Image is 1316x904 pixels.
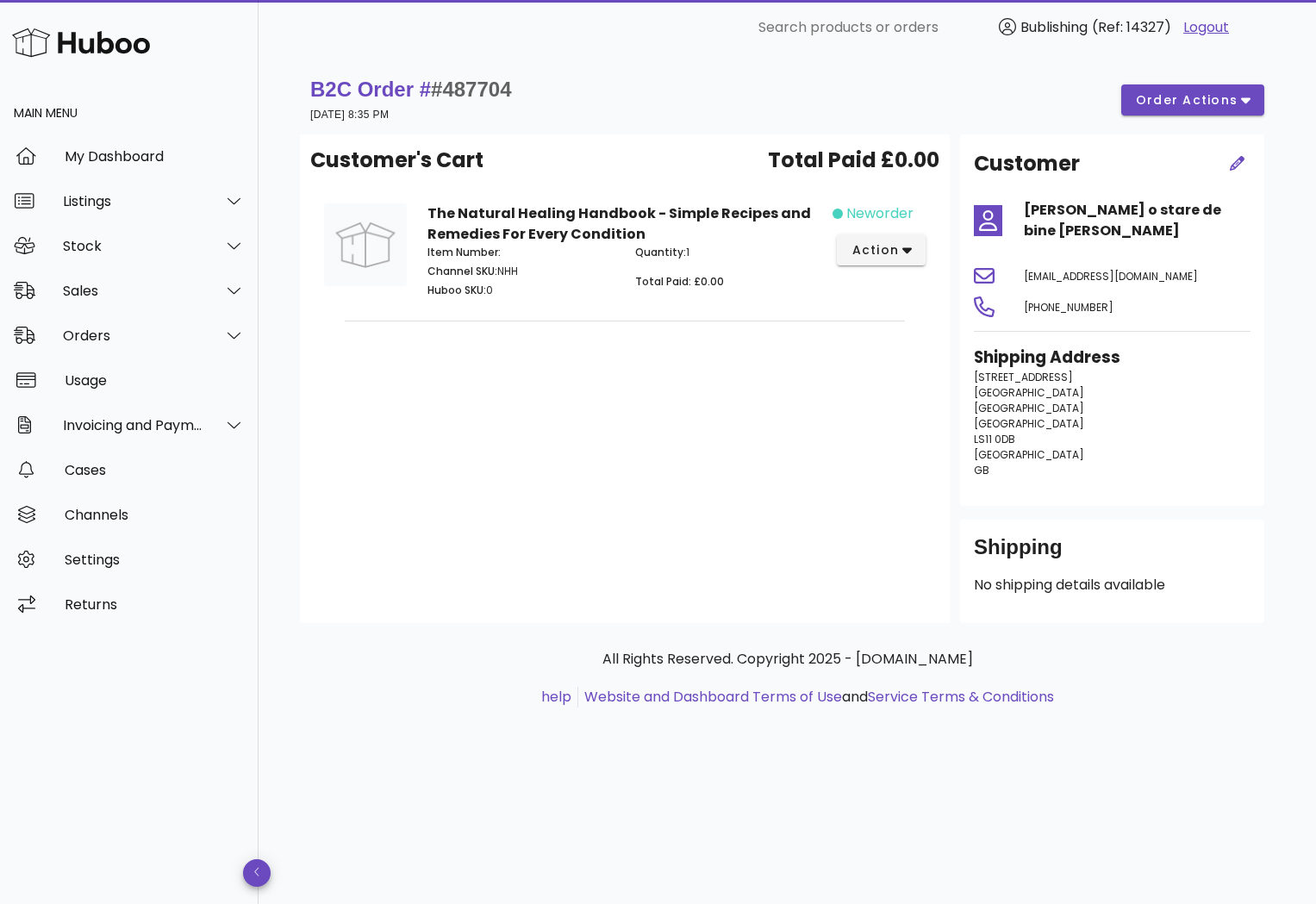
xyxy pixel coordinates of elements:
[310,145,483,176] span: Customer's Cart
[974,575,1251,595] p: No shipping details available
[12,24,150,61] img: Huboo Logo
[65,148,245,165] div: My Dashboard
[63,327,203,344] div: Orders
[65,507,245,523] div: Channels
[427,245,501,259] span: Item Number:
[974,416,1084,431] span: [GEOGRAPHIC_DATA]
[974,385,1084,400] span: [GEOGRAPHIC_DATA]
[846,203,914,224] span: neworder
[427,283,486,297] span: Huboo SKU:
[974,401,1084,415] span: [GEOGRAPHIC_DATA]
[768,145,939,176] span: Total Paid £0.00
[65,552,245,568] div: Settings
[584,687,842,707] a: Website and Dashboard Terms of Use
[1183,17,1229,38] a: Logout
[324,203,407,286] img: Product Image
[974,463,989,477] span: GB
[1024,300,1113,315] span: [PHONE_NUMBER]
[427,264,614,279] p: NHH
[1020,17,1088,37] span: Bublishing
[427,264,497,278] span: Channel SKU:
[974,370,1073,384] span: [STREET_ADDRESS]
[1092,17,1171,37] span: (Ref: 14327)
[65,372,245,389] div: Usage
[65,462,245,478] div: Cases
[63,193,203,209] div: Listings
[974,346,1251,370] h3: Shipping Address
[578,687,1054,708] li: and
[427,283,614,298] p: 0
[310,109,389,121] small: [DATE] 8:35 PM
[851,241,899,259] span: action
[65,596,245,613] div: Returns
[868,687,1054,707] a: Service Terms & Conditions
[427,203,811,244] strong: The Natural Healing Handbook - Simple Recipes and Remedies For Every Condition
[63,283,203,299] div: Sales
[1135,91,1238,109] span: order actions
[63,417,203,433] div: Invoicing and Payments
[974,432,1015,446] span: LS11 0DB
[541,687,571,707] a: help
[837,234,926,265] button: action
[314,649,1261,670] p: All Rights Reserved. Copyright 2025 - [DOMAIN_NAME]
[1121,84,1264,115] button: order actions
[635,245,686,259] span: Quantity:
[635,245,822,260] p: 1
[310,78,512,101] strong: B2C Order #
[1024,200,1251,241] h4: [PERSON_NAME] o stare de bine [PERSON_NAME]
[63,238,203,254] div: Stock
[974,447,1084,462] span: [GEOGRAPHIC_DATA]
[431,78,511,101] span: #487704
[974,533,1251,575] div: Shipping
[1024,269,1198,284] span: [EMAIL_ADDRESS][DOMAIN_NAME]
[974,148,1080,179] h2: Customer
[635,274,724,289] span: Total Paid: £0.00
